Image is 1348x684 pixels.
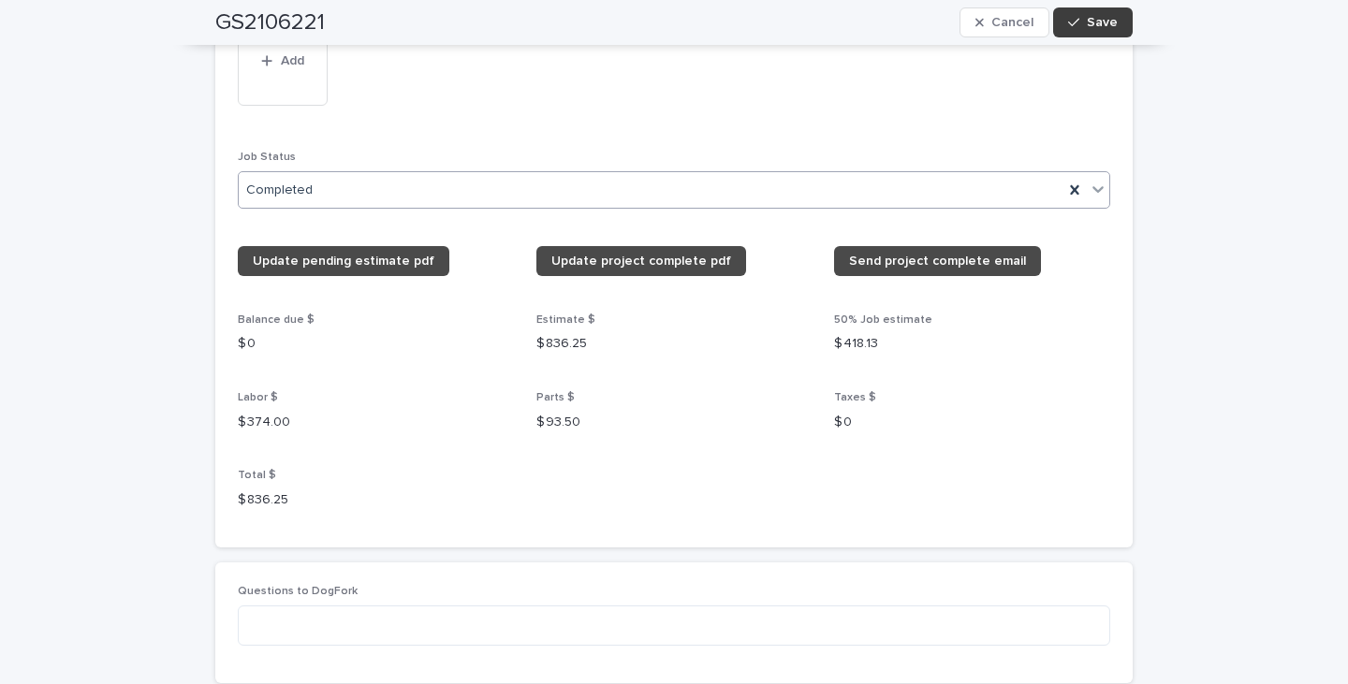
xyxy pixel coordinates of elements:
[536,392,575,403] span: Parts $
[238,586,358,597] span: Questions to DogFork
[991,16,1033,29] span: Cancel
[536,314,595,326] span: Estimate $
[834,314,932,326] span: 50% Job estimate
[238,413,514,432] p: $ 374.00
[215,9,325,36] h2: GS2106221
[834,334,1110,354] p: $ 418.13
[238,246,449,276] a: Update pending estimate pdf
[238,152,296,163] span: Job Status
[238,16,328,106] button: Add
[281,54,304,67] span: Add
[238,392,278,403] span: Labor $
[834,392,876,403] span: Taxes $
[238,314,315,326] span: Balance due $
[246,181,313,200] span: Completed
[834,246,1041,276] a: Send project complete email
[238,490,514,510] p: $ 836.25
[238,470,276,481] span: Total $
[551,255,731,268] span: Update project complete pdf
[536,334,813,354] p: $ 836.25
[238,334,514,354] p: $ 0
[960,7,1049,37] button: Cancel
[849,255,1026,268] span: Send project complete email
[253,255,434,268] span: Update pending estimate pdf
[536,246,746,276] a: Update project complete pdf
[1053,7,1133,37] button: Save
[1087,16,1118,29] span: Save
[536,413,813,432] p: $ 93.50
[834,413,1110,432] p: $ 0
